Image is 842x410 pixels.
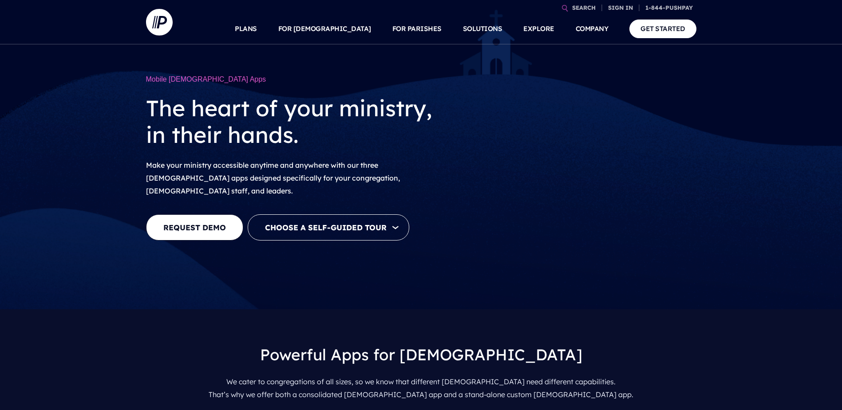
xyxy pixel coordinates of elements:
[463,13,502,44] a: SOLUTIONS
[153,372,689,405] p: We cater to congregations of all sizes, so we know that different [DEMOGRAPHIC_DATA] need differe...
[392,13,442,44] a: FOR PARISHES
[146,88,457,155] h2: The heart of your ministry, in their hands.
[576,13,609,44] a: COMPANY
[278,13,371,44] a: FOR [DEMOGRAPHIC_DATA]
[235,13,257,44] a: PLANS
[523,13,554,44] a: EXPLORE
[146,71,457,88] h1: Mobile [DEMOGRAPHIC_DATA] Apps
[153,338,689,372] h3: Powerful Apps for [DEMOGRAPHIC_DATA]
[146,161,400,195] span: Make your ministry accessible anytime and anywhere with our three [DEMOGRAPHIC_DATA] apps designe...
[146,214,243,240] a: REQUEST DEMO
[248,214,409,240] button: Choose a Self-guided Tour
[629,20,696,38] a: GET STARTED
